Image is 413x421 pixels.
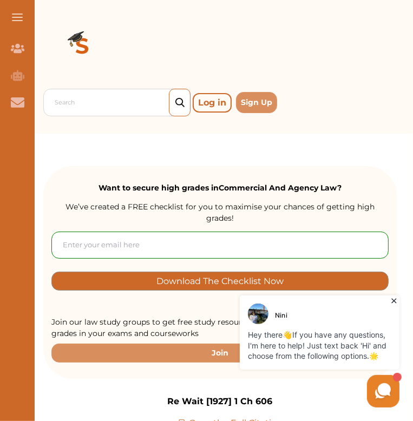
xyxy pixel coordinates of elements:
button: Sign Up [236,92,277,113]
p: Join our law study groups to get free study resources and tips on how to get high grades in your ... [51,317,389,339]
p: Log in [193,93,232,113]
span: We’ve created a FREE checklist for you to maximise your chances of getting high grades! [65,202,375,223]
p: Download The Checklist Now [156,275,284,287]
iframe: HelpCrunch [153,293,402,410]
img: Logo [43,9,121,87]
button: Join [51,344,389,363]
input: Enter your email here [51,232,389,259]
strong: Want to secure high grades in Commercial And Agency Law ? [99,183,342,193]
img: search_icon [175,98,185,108]
button: [object Object] [51,272,389,291]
